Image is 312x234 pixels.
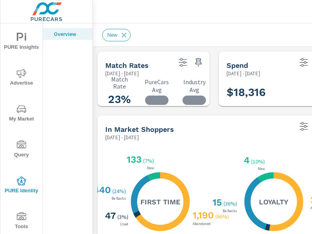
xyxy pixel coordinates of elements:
p: Industry Avg [180,78,208,94]
p: Match Rate [105,76,133,90]
h5: Spend [227,61,248,69]
h3: $18,316 [227,86,266,99]
p: New [145,166,156,170]
p: [DATE] - [DATE] [105,70,139,77]
h5: First Time [140,197,180,206]
div: Overview [43,28,92,40]
span: Advertise [3,69,40,88]
p: [DATE] - [DATE] [105,134,139,141]
p: PureCars Avg [143,78,171,94]
p: [DATE] - [DATE] [227,70,260,77]
h3: 23% [105,93,133,106]
span: My Market [3,105,40,124]
span: Query [3,140,40,160]
span: New [103,32,122,38]
p: Abandoned [191,222,212,226]
p: ( 36% ) [223,200,239,207]
p: Used [119,222,130,226]
p: Be Backs [221,209,239,213]
p: Overview [54,30,86,38]
h3: 440 [92,184,111,195]
span: PURE Identity [3,176,40,195]
h3: 1,190 [191,210,214,221]
h3: 47 [103,210,116,221]
p: ( 7% ) [143,157,156,164]
p: New [256,167,266,171]
div: New [102,29,131,41]
h5: In Market Shoppers [105,125,174,133]
h3: 15 [211,197,222,208]
span: PURE Insights [3,33,40,52]
span: Save this to your personalized report [192,56,205,69]
h5: Match Rates [105,61,149,69]
h3: 133 [125,154,142,165]
p: ( 24% ) [112,188,128,195]
p: ( 66% ) [215,213,230,220]
h5: Loyalty [259,197,288,206]
h3: 4 [242,155,250,166]
span: Tools [3,212,40,231]
p: Be Backs [110,197,128,200]
p: ( 3% ) [117,213,130,220]
p: ( 10% ) [251,158,266,165]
